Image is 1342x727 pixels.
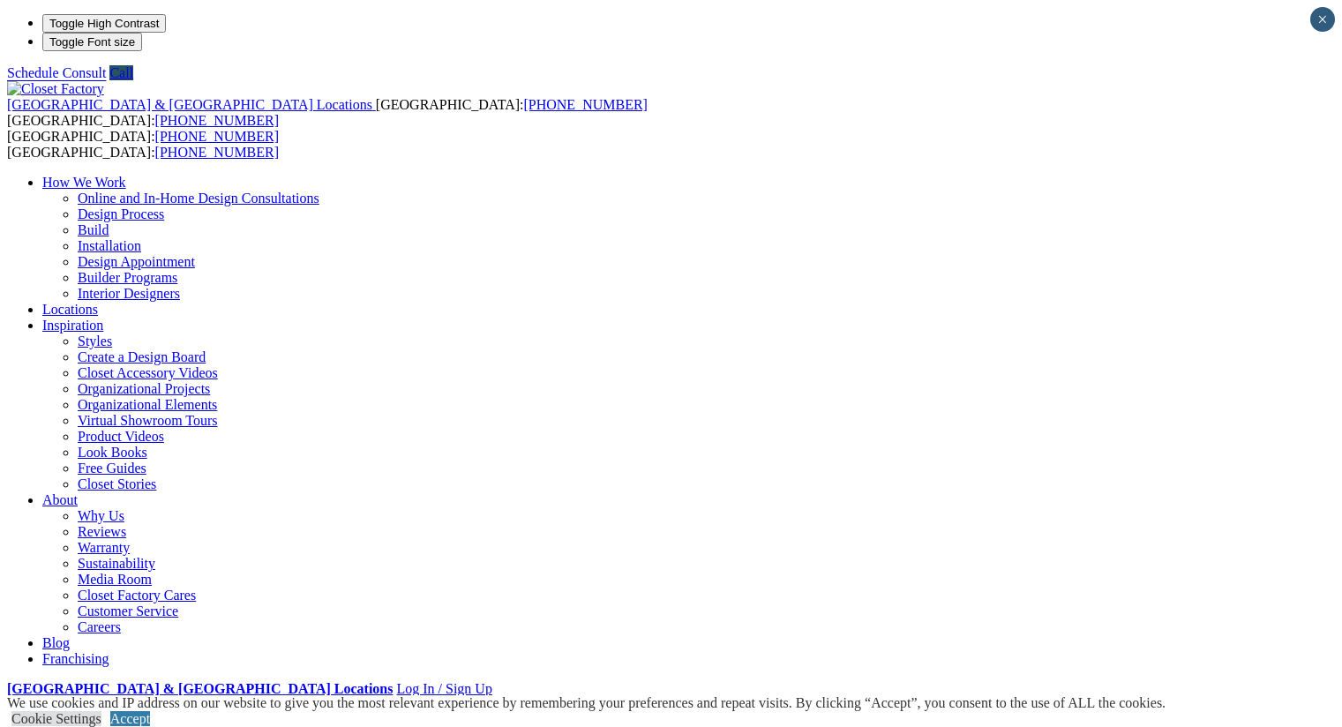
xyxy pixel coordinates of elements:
a: Organizational Projects [78,381,210,396]
a: Virtual Showroom Tours [78,413,218,428]
a: Warranty [78,540,130,555]
a: [PHONE_NUMBER] [155,113,279,128]
a: Build [78,222,109,237]
a: Builder Programs [78,270,177,285]
a: [GEOGRAPHIC_DATA] & [GEOGRAPHIC_DATA] Locations [7,97,376,112]
span: [GEOGRAPHIC_DATA] & [GEOGRAPHIC_DATA] Locations [7,97,372,112]
span: Toggle Font size [49,35,135,49]
a: Careers [78,619,121,634]
a: [PHONE_NUMBER] [155,129,279,144]
button: Toggle Font size [42,33,142,51]
a: Why Us [78,508,124,523]
a: Franchising [42,651,109,666]
a: Product Videos [78,429,164,444]
a: How We Work [42,175,126,190]
a: Schedule Consult [7,65,106,80]
a: Installation [78,238,141,253]
a: Log In / Sign Up [396,681,491,696]
a: Call [109,65,133,80]
a: [GEOGRAPHIC_DATA] & [GEOGRAPHIC_DATA] Locations [7,681,393,696]
a: Organizational Elements [78,397,217,412]
a: Inspiration [42,318,103,333]
a: Interior Designers [78,286,180,301]
a: Design Process [78,206,164,221]
a: [PHONE_NUMBER] [523,97,647,112]
a: Blog [42,635,70,650]
a: Create a Design Board [78,349,206,364]
a: Closet Factory Cares [78,588,196,603]
a: Closet Stories [78,476,156,491]
a: Online and In-Home Design Consultations [78,191,319,206]
a: Cookie Settings [11,711,101,726]
a: Styles [78,334,112,349]
a: Free Guides [78,461,146,476]
span: Toggle High Contrast [49,17,159,30]
a: Design Appointment [78,254,195,269]
a: About [42,492,78,507]
button: Toggle High Contrast [42,14,166,33]
a: [PHONE_NUMBER] [155,145,279,160]
a: Sustainability [78,556,155,571]
a: Look Books [78,445,147,460]
span: [GEOGRAPHIC_DATA]: [GEOGRAPHIC_DATA]: [7,97,648,128]
button: Close [1310,7,1335,32]
a: Media Room [78,572,152,587]
a: Reviews [78,524,126,539]
img: Closet Factory [7,81,104,97]
a: Locations [42,302,98,317]
div: We use cookies and IP address on our website to give you the most relevant experience by remember... [7,695,1166,711]
span: [GEOGRAPHIC_DATA]: [GEOGRAPHIC_DATA]: [7,129,279,160]
a: Accept [110,711,150,726]
a: Customer Service [78,603,178,618]
a: Closet Accessory Videos [78,365,218,380]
